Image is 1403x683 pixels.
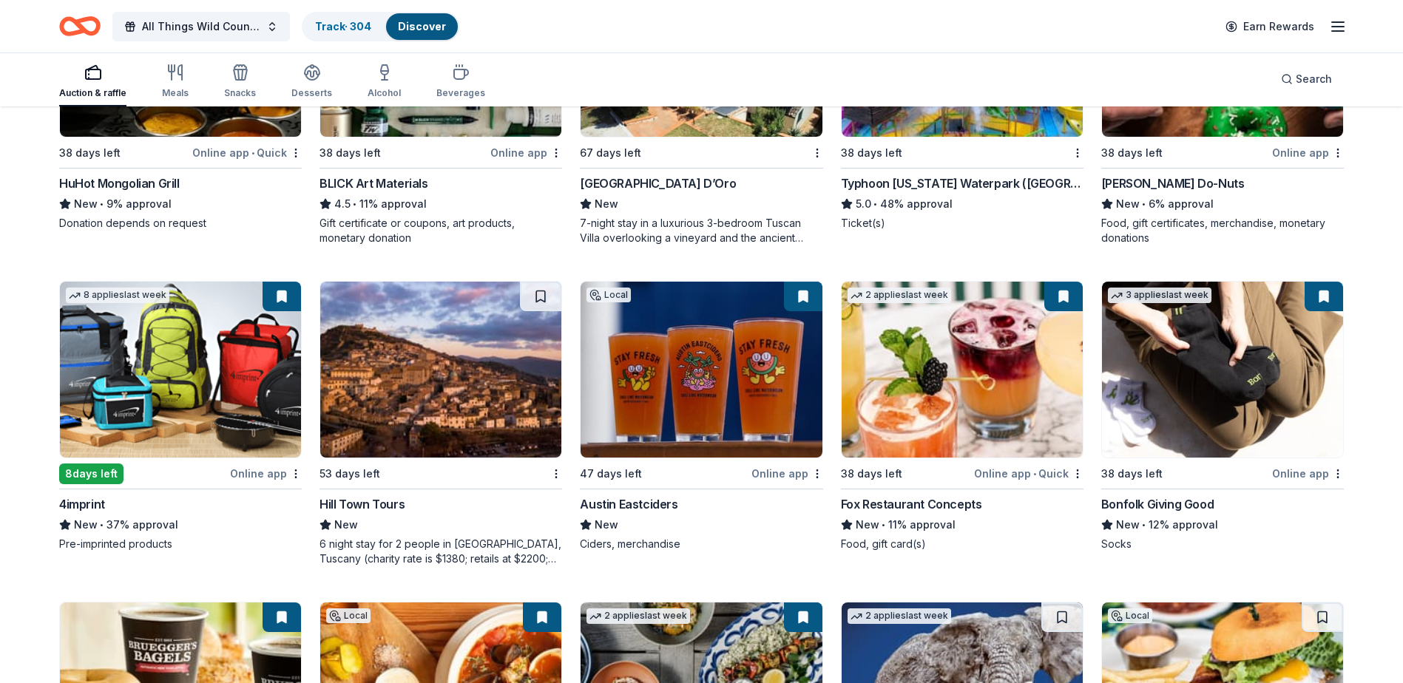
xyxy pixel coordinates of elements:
a: Image for Austin EastcidersLocal47 days leftOnline appAustin EastcidersNewCiders, merchandise [580,281,822,551]
span: New [595,195,618,213]
div: 38 days left [1101,465,1163,483]
span: • [100,198,104,210]
div: Online app [1272,464,1344,483]
img: Image for Hill Town Tours [320,282,561,458]
div: Ticket(s) [841,216,1083,231]
div: 2 applies last week [586,608,690,624]
div: [PERSON_NAME] Do-Nuts [1101,174,1245,192]
a: Image for 4imprint8 applieslast week8days leftOnline app4imprintNew•37% approvalPre-imprinted pro... [59,281,302,551]
span: 4.5 [334,195,351,213]
div: Typhoon [US_STATE] Waterpark ([GEOGRAPHIC_DATA]) [841,174,1083,192]
div: Austin Eastciders [580,495,677,513]
span: New [1116,516,1140,534]
a: Image for Bonfolk Giving Good3 applieslast week38 days leftOnline appBonfolk Giving GoodNew•12% a... [1101,281,1344,551]
button: Desserts [291,58,332,106]
span: New [1116,195,1140,213]
div: Pre-imprinted products [59,537,302,551]
a: Image for Fox Restaurant Concepts2 applieslast week38 days leftOnline app•QuickFox Restaurant Con... [841,281,1083,551]
div: Desserts [291,87,332,99]
span: • [1142,519,1146,531]
div: Online app [1272,143,1344,162]
span: Search [1296,70,1332,88]
span: New [856,516,879,534]
button: All Things Wild Country Brunch [112,12,290,41]
div: Online app Quick [192,143,302,162]
span: • [873,198,877,210]
div: Local [1108,608,1152,623]
div: Online app [751,464,823,483]
div: Snacks [224,87,256,99]
div: 12% approval [1101,516,1344,534]
span: • [354,198,357,210]
div: 67 days left [580,144,641,162]
button: Beverages [436,58,485,106]
a: Earn Rewards [1217,13,1323,40]
div: 38 days left [841,144,902,162]
div: Socks [1101,537,1344,551]
span: • [1142,198,1146,210]
div: HuHot Mongolian Grill [59,174,180,192]
div: Food, gift card(s) [841,537,1083,551]
div: Local [326,608,371,623]
span: New [74,195,98,213]
div: Online app Quick [974,464,1083,483]
div: Gift certificate or coupons, art products, monetary donation [320,216,562,245]
span: New [74,516,98,534]
span: • [100,519,104,531]
button: Search [1269,64,1344,94]
div: 9% approval [59,195,302,213]
img: Image for Austin Eastciders [581,282,822,458]
button: Snacks [224,58,256,106]
div: Donation depends on request [59,216,302,231]
div: [GEOGRAPHIC_DATA] D’Oro [580,174,736,192]
span: • [251,147,254,159]
button: Track· 304Discover [302,12,459,41]
div: Food, gift certificates, merchandise, monetary donations [1101,216,1344,245]
div: 7-night stay in a luxurious 3-bedroom Tuscan Villa overlooking a vineyard and the ancient walled ... [580,216,822,245]
div: 11% approval [320,195,562,213]
div: 8 days left [59,463,124,484]
div: Online app [230,464,302,483]
a: Home [59,9,101,44]
div: Beverages [436,87,485,99]
span: • [1033,468,1036,480]
div: Local [586,288,631,302]
img: Image for 4imprint [60,282,301,458]
div: 2 applies last week [848,608,951,624]
a: Track· 304 [315,20,371,33]
div: 38 days left [320,144,381,162]
span: New [334,516,358,534]
div: 38 days left [1101,144,1163,162]
div: Hill Town Tours [320,495,405,513]
div: 3 applies last week [1108,288,1211,303]
span: 5.0 [856,195,871,213]
button: Meals [162,58,189,106]
span: All Things Wild Country Brunch [142,18,260,35]
div: Ciders, merchandise [580,537,822,551]
div: 6% approval [1101,195,1344,213]
div: 38 days left [59,144,121,162]
div: 47 days left [580,465,642,483]
div: Meals [162,87,189,99]
div: 6 night stay for 2 people in [GEOGRAPHIC_DATA], Tuscany (charity rate is $1380; retails at $2200;... [320,537,562,566]
span: • [882,519,885,531]
div: 2 applies last week [848,288,951,303]
div: Online app [490,143,562,162]
div: BLICK Art Materials [320,174,427,192]
a: Discover [398,20,446,33]
div: Alcohol [368,87,401,99]
a: Image for Hill Town Tours 53 days leftHill Town ToursNew6 night stay for 2 people in [GEOGRAPHIC_... [320,281,562,566]
div: 38 days left [841,465,902,483]
img: Image for Fox Restaurant Concepts [842,282,1083,458]
div: 4imprint [59,495,105,513]
div: 48% approval [841,195,1083,213]
div: Fox Restaurant Concepts [841,495,982,513]
div: 8 applies last week [66,288,169,303]
button: Auction & raffle [59,58,126,106]
button: Alcohol [368,58,401,106]
img: Image for Bonfolk Giving Good [1102,282,1343,458]
div: Bonfolk Giving Good [1101,495,1214,513]
div: Auction & raffle [59,87,126,99]
div: 53 days left [320,465,380,483]
div: 11% approval [841,516,1083,534]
